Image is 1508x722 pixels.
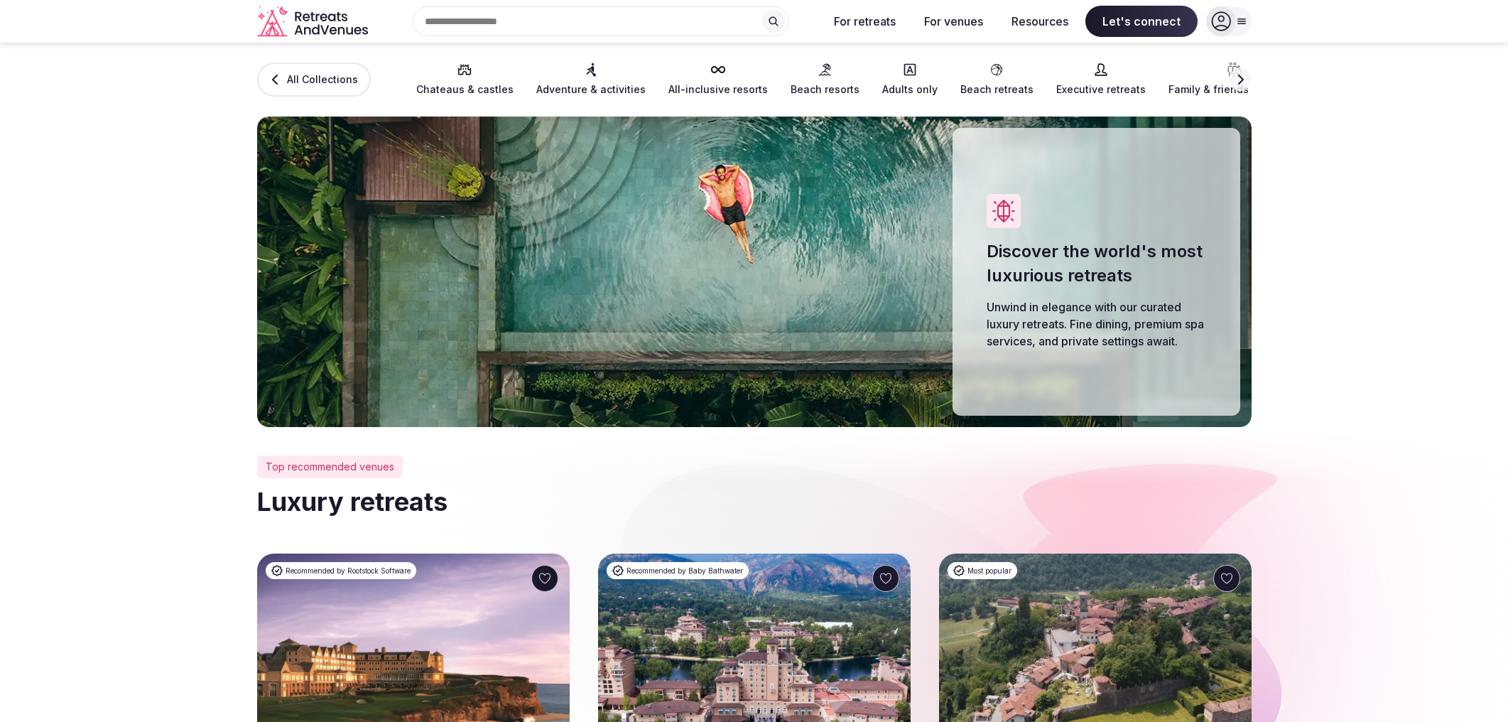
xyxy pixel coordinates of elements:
[1000,6,1080,37] button: Resources
[286,566,411,576] span: Recommended by Rootstock Software
[536,63,646,97] a: Adventure & activities
[257,6,371,38] svg: Retreats and Venues company logo
[960,63,1034,97] a: Beach retreats
[536,82,646,97] span: Adventure & activities
[257,117,1252,427] img: Luxury retreats
[987,239,1206,287] h1: Discover the world's most luxurious retreats
[823,6,907,37] button: For retreats
[668,63,768,97] a: All-inclusive resorts
[791,63,859,97] a: Beach resorts
[960,82,1034,97] span: Beach retreats
[287,72,358,87] span: All Collections
[416,63,514,97] a: Chateaus & castles
[257,484,1252,519] h2: Luxury retreats
[1168,82,1301,97] span: Family & friends getaways
[257,456,403,478] div: Top recommended venues
[791,82,859,97] span: Beach resorts
[882,82,938,97] span: Adults only
[967,566,1011,576] span: Most popular
[1056,82,1146,97] span: Executive retreats
[1056,63,1146,97] a: Executive retreats
[626,566,743,576] span: Recommended by Baby Bathwater
[913,6,994,37] button: For venues
[416,82,514,97] span: Chateaus & castles
[257,63,371,97] a: All Collections
[1168,63,1301,97] a: Family & friends getaways
[257,6,371,38] a: Visit the homepage
[668,82,768,97] span: All-inclusive resorts
[1085,6,1198,37] span: Let's connect
[987,298,1206,350] p: Unwind in elegance with our curated luxury retreats. Fine dining, premium spa services, and priva...
[882,63,938,97] a: Adults only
